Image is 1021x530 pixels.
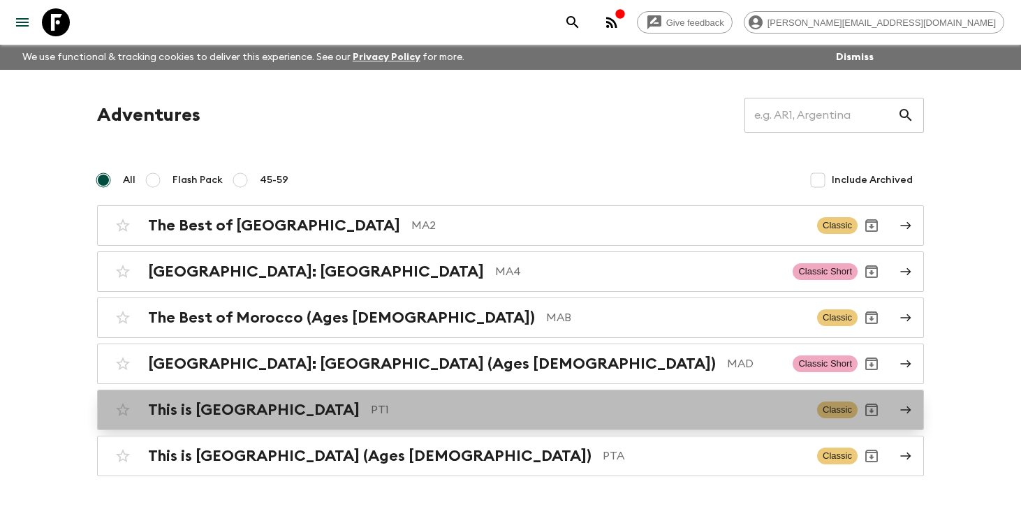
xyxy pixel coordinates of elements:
[97,101,200,129] h1: Adventures
[148,447,592,465] h2: This is [GEOGRAPHIC_DATA] (Ages [DEMOGRAPHIC_DATA])
[353,52,420,62] a: Privacy Policy
[832,173,913,187] span: Include Archived
[97,390,924,430] a: This is [GEOGRAPHIC_DATA]PT1ClassicArchive
[817,448,858,464] span: Classic
[727,355,781,372] p: MAD
[858,396,886,424] button: Archive
[603,448,806,464] p: PTA
[148,355,716,373] h2: [GEOGRAPHIC_DATA]: [GEOGRAPHIC_DATA] (Ages [DEMOGRAPHIC_DATA])
[123,173,135,187] span: All
[744,96,897,135] input: e.g. AR1, Argentina
[760,17,1004,28] span: [PERSON_NAME][EMAIL_ADDRESS][DOMAIN_NAME]
[97,205,924,246] a: The Best of [GEOGRAPHIC_DATA]MA2ClassicArchive
[659,17,732,28] span: Give feedback
[559,8,587,36] button: search adventures
[793,355,858,372] span: Classic Short
[858,350,886,378] button: Archive
[148,216,400,235] h2: The Best of [GEOGRAPHIC_DATA]
[172,173,223,187] span: Flash Pack
[97,436,924,476] a: This is [GEOGRAPHIC_DATA] (Ages [DEMOGRAPHIC_DATA])PTAClassicArchive
[148,401,360,419] h2: This is [GEOGRAPHIC_DATA]
[546,309,806,326] p: MAB
[148,263,484,281] h2: [GEOGRAPHIC_DATA]: [GEOGRAPHIC_DATA]
[637,11,733,34] a: Give feedback
[8,8,36,36] button: menu
[97,297,924,338] a: The Best of Morocco (Ages [DEMOGRAPHIC_DATA])MABClassicArchive
[260,173,288,187] span: 45-59
[793,263,858,280] span: Classic Short
[411,217,806,234] p: MA2
[817,402,858,418] span: Classic
[817,309,858,326] span: Classic
[858,304,886,332] button: Archive
[371,402,806,418] p: PT1
[817,217,858,234] span: Classic
[17,45,470,70] p: We use functional & tracking cookies to deliver this experience. See our for more.
[858,212,886,240] button: Archive
[744,11,1004,34] div: [PERSON_NAME][EMAIL_ADDRESS][DOMAIN_NAME]
[148,309,535,327] h2: The Best of Morocco (Ages [DEMOGRAPHIC_DATA])
[858,442,886,470] button: Archive
[832,47,877,67] button: Dismiss
[97,251,924,292] a: [GEOGRAPHIC_DATA]: [GEOGRAPHIC_DATA]MA4Classic ShortArchive
[495,263,781,280] p: MA4
[858,258,886,286] button: Archive
[97,344,924,384] a: [GEOGRAPHIC_DATA]: [GEOGRAPHIC_DATA] (Ages [DEMOGRAPHIC_DATA])MADClassic ShortArchive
